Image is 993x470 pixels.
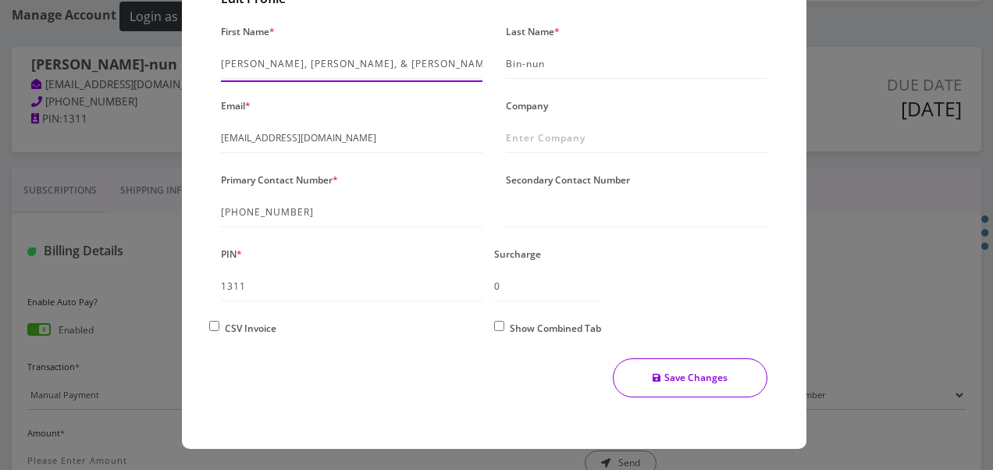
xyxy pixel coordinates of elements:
[506,20,560,43] label: Last Name
[221,123,482,153] input: Enter Email Address
[510,317,601,340] label: Show Combined Tab
[221,243,242,265] label: PIN
[506,169,630,191] label: Secondary Contact Number
[506,94,548,117] label: Company
[221,20,275,43] label: First Name
[506,49,767,79] input: Enter Last Name
[221,272,482,301] input: XXXX
[494,272,599,301] input: XX
[225,317,276,340] label: CSV Invoice
[494,243,541,265] label: Surcharge
[613,358,768,397] button: Save Changes
[506,123,767,153] input: Enter Company
[221,94,251,117] label: Email
[221,169,338,191] label: Primary Contact Number
[221,49,482,79] input: Enter First Name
